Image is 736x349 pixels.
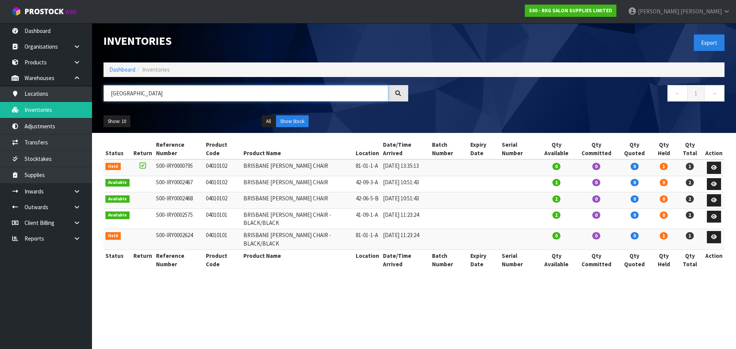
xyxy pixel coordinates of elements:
[65,8,77,16] small: WMS
[154,159,204,176] td: S00-IRY0000795
[154,229,204,250] td: S00-IRY0002624
[381,176,430,192] td: [DATE] 10:51:43
[592,179,600,186] span: 0
[704,85,724,102] a: →
[592,232,600,239] span: 0
[575,139,618,159] th: Qty Committed
[631,195,639,203] span: 0
[381,192,430,209] td: [DATE] 10:51:43
[354,139,381,159] th: Location
[687,85,705,102] a: 1
[468,139,500,159] th: Expiry Date
[105,163,121,170] span: Held
[552,211,560,219] span: 2
[592,163,600,170] span: 0
[631,179,639,186] span: 0
[242,250,354,270] th: Product Name
[242,139,354,159] th: Product Name
[142,66,170,73] span: Inventories
[109,66,135,73] a: Dashboard
[154,208,204,229] td: S00-IRY0002575
[204,192,242,209] td: 04010102
[552,232,560,239] span: 0
[552,163,560,170] span: 0
[154,176,204,192] td: S00-IRY0002467
[703,139,724,159] th: Action
[11,7,21,16] img: cube-alt.png
[105,179,130,187] span: Available
[538,250,575,270] th: Qty Available
[680,8,722,15] span: [PERSON_NAME]
[500,139,538,159] th: Serial Number
[242,159,354,176] td: BRISBANE [PERSON_NAME] CHAIR
[538,139,575,159] th: Qty Available
[381,250,430,270] th: Date/Time Arrived
[242,192,354,209] td: BRISBANE [PERSON_NAME] CHAIR
[154,139,204,159] th: Reference Number
[204,176,242,192] td: 04010102
[660,232,668,239] span: 1
[676,139,703,159] th: Qty Total
[592,211,600,219] span: 0
[381,229,430,250] td: [DATE] 11:23:24
[686,179,694,186] span: 2
[204,229,242,250] td: 04010101
[276,115,309,128] button: Show Stock
[552,195,560,203] span: 2
[660,179,668,186] span: 0
[500,250,538,270] th: Serial Number
[103,115,130,128] button: Show: 10
[660,163,668,170] span: 1
[354,176,381,192] td: 42-09-3-A
[103,250,131,270] th: Status
[703,250,724,270] th: Action
[354,208,381,229] td: 41-09-1-A
[242,176,354,192] td: BRISBANE [PERSON_NAME] CHAIR
[105,195,130,203] span: Available
[686,163,694,170] span: 1
[204,208,242,229] td: 04010101
[468,250,500,270] th: Expiry Date
[618,139,651,159] th: Qty Quoted
[242,229,354,250] td: BRISBANE [PERSON_NAME] CHAIR - BLACK/BLACK
[103,85,388,102] input: Search inventories
[529,7,612,14] strong: S00 - RKG SALON SUPPLIES LIMITED
[354,229,381,250] td: 81-01-1-A
[631,211,639,219] span: 0
[131,139,154,159] th: Return
[694,34,724,51] button: Export
[686,232,694,239] span: 1
[430,139,468,159] th: Batch Number
[25,7,64,16] span: ProStock
[131,250,154,270] th: Return
[354,250,381,270] th: Location
[105,211,130,219] span: Available
[204,139,242,159] th: Product Code
[651,250,676,270] th: Qty Held
[686,195,694,203] span: 2
[575,250,618,270] th: Qty Committed
[420,85,724,104] nav: Page navigation
[262,115,275,128] button: All
[660,195,668,203] span: 0
[552,179,560,186] span: 2
[686,211,694,219] span: 2
[154,250,204,270] th: Reference Number
[430,250,468,270] th: Batch Number
[638,8,679,15] span: [PERSON_NAME]
[154,192,204,209] td: S00-IRY0002468
[381,139,430,159] th: Date/Time Arrived
[103,139,131,159] th: Status
[525,5,616,17] a: S00 - RKG SALON SUPPLIES LIMITED
[667,85,688,102] a: ←
[354,159,381,176] td: 81-01-1-A
[204,250,242,270] th: Product Code
[381,159,430,176] td: [DATE] 13:35:13
[204,159,242,176] td: 04010102
[103,34,408,47] h1: Inventories
[242,208,354,229] td: BRISBANE [PERSON_NAME] CHAIR - BLACK/BLACK
[381,208,430,229] td: [DATE] 11:23:24
[631,163,639,170] span: 0
[651,139,676,159] th: Qty Held
[676,250,703,270] th: Qty Total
